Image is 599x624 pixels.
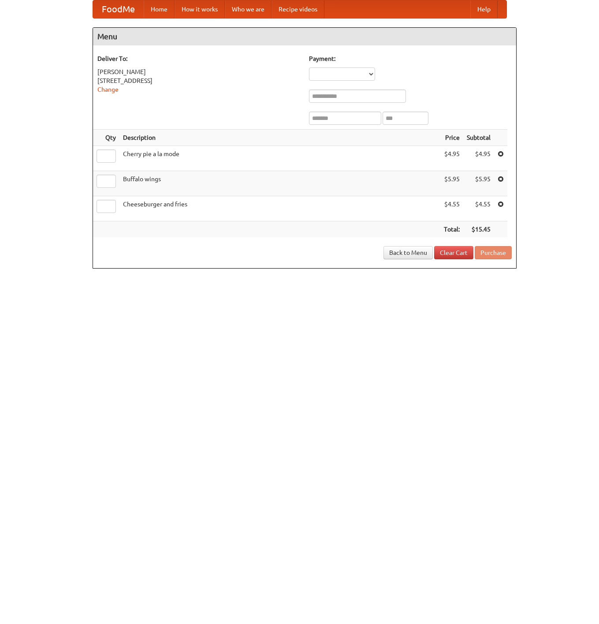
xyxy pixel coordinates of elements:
th: Price [440,130,463,146]
h5: Payment: [309,54,512,63]
th: $15.45 [463,221,494,238]
a: FoodMe [93,0,144,18]
a: Who we are [225,0,272,18]
a: Help [470,0,498,18]
td: $5.95 [463,171,494,196]
td: $4.95 [463,146,494,171]
th: Total: [440,221,463,238]
th: Subtotal [463,130,494,146]
th: Description [119,130,440,146]
a: Clear Cart [434,246,473,259]
a: Change [97,86,119,93]
td: Cherry pie a la mode [119,146,440,171]
h5: Deliver To: [97,54,300,63]
a: Home [144,0,175,18]
td: $4.55 [440,196,463,221]
a: Back to Menu [383,246,433,259]
a: How it works [175,0,225,18]
td: $5.95 [440,171,463,196]
th: Qty [93,130,119,146]
td: $4.55 [463,196,494,221]
a: Recipe videos [272,0,324,18]
td: Buffalo wings [119,171,440,196]
td: Cheeseburger and fries [119,196,440,221]
div: [STREET_ADDRESS] [97,76,300,85]
div: [PERSON_NAME] [97,67,300,76]
h4: Menu [93,28,516,45]
button: Purchase [475,246,512,259]
td: $4.95 [440,146,463,171]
